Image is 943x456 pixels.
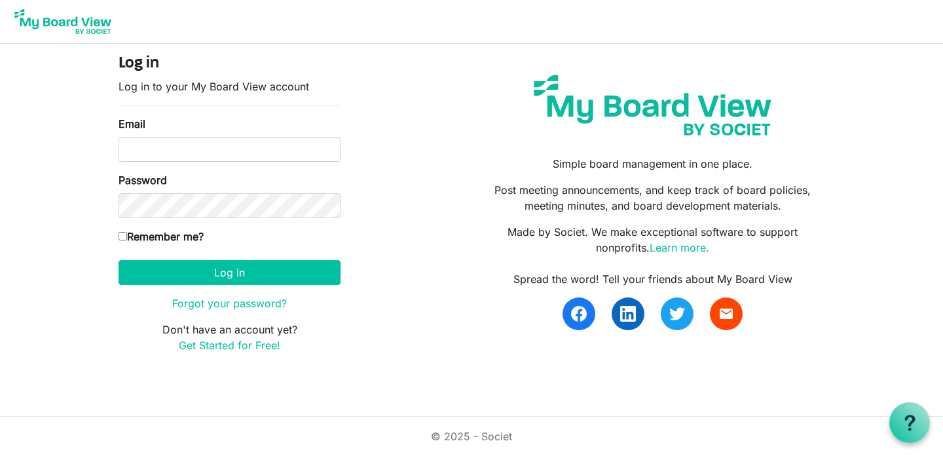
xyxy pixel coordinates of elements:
p: Post meeting announcements, and keep track of board policies, meeting minutes, and board developm... [481,182,824,214]
p: Don't have an account yet? [119,322,341,353]
input: Remember me? [119,232,127,240]
label: Remember me? [119,229,204,244]
button: Log in [119,260,341,285]
div: Spread the word! Tell your friends about My Board View [481,271,824,287]
span: email [718,306,734,322]
img: facebook.svg [571,306,587,322]
img: twitter.svg [669,306,685,322]
a: Get Started for Free! [179,339,280,352]
img: My Board View Logo [10,5,115,38]
label: Email [119,116,145,132]
a: Learn more. [650,241,709,254]
h4: Log in [119,54,341,73]
p: Simple board management in one place. [481,156,824,172]
img: my-board-view-societ.svg [524,65,781,145]
a: email [710,297,743,330]
a: © 2025 - Societ [431,430,512,443]
img: linkedin.svg [620,306,636,322]
p: Made by Societ. We make exceptional software to support nonprofits. [481,224,824,256]
p: Log in to your My Board View account [119,79,341,94]
a: Forgot your password? [172,297,287,310]
label: Password [119,172,167,188]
